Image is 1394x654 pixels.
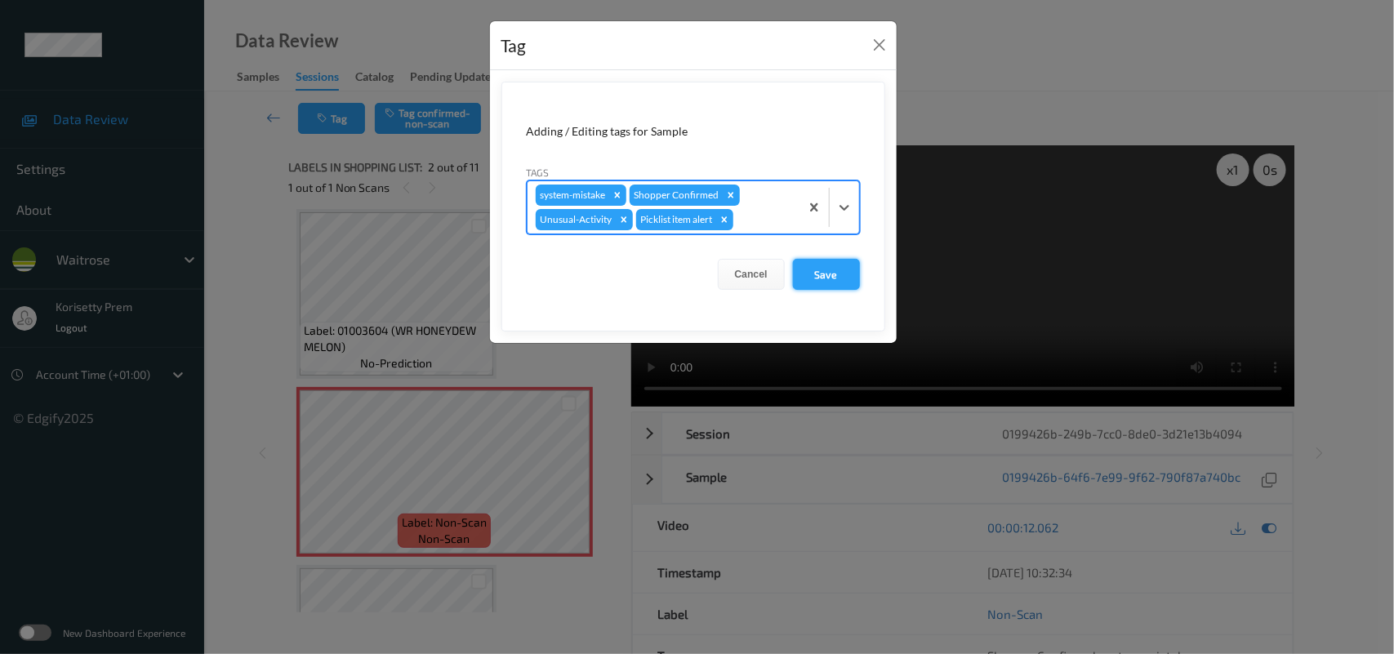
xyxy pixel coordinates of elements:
[608,185,626,206] div: Remove system-mistake
[715,209,733,230] div: Remove Picklist item alert
[536,185,608,206] div: system-mistake
[722,185,740,206] div: Remove Shopper Confirmed
[527,123,860,140] div: Adding / Editing tags for Sample
[501,33,527,59] div: Tag
[636,209,715,230] div: Picklist item alert
[536,209,615,230] div: Unusual-Activity
[527,165,550,180] label: Tags
[615,209,633,230] div: Remove Unusual-Activity
[793,259,860,290] button: Save
[718,259,785,290] button: Cancel
[868,33,891,56] button: Close
[630,185,722,206] div: Shopper Confirmed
